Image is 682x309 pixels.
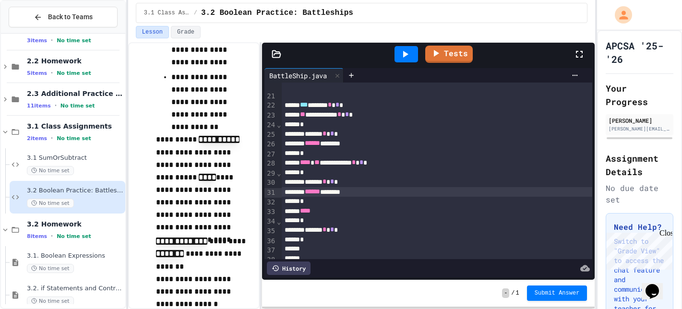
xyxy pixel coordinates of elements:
span: - [502,288,509,298]
div: 30 [264,178,276,188]
div: 26 [264,140,276,149]
span: 2.2 Homework [27,57,123,65]
h1: APCSA '25-'26 [606,39,673,66]
div: 22 [264,101,276,110]
h3: Need Help? [614,221,665,233]
div: BattleShip.java [264,68,344,83]
div: 32 [264,198,276,207]
div: My Account [605,4,634,26]
span: 3.2 Homework [27,220,123,228]
div: No due date set [606,182,673,205]
span: No time set [27,166,74,175]
span: No time set [60,103,95,109]
a: Tests [425,46,473,63]
span: 3.2. if Statements and Control Flow [27,285,123,293]
div: 21 [264,92,276,101]
div: 28 [264,159,276,168]
span: 3.2 Boolean Practice: Battleships [27,187,123,195]
div: 23 [264,111,276,120]
span: No time set [27,199,74,208]
div: 25 [264,130,276,140]
div: 37 [264,246,276,255]
span: 11 items [27,103,51,109]
span: / [194,9,197,17]
div: 27 [264,150,276,159]
span: 2.3 Additional Practice and Reading [27,89,123,98]
span: No time set [57,233,91,239]
div: 31 [264,188,276,198]
span: No time set [57,37,91,44]
span: No time set [27,264,74,273]
span: 2 items [27,135,47,142]
div: History [267,261,311,275]
div: 38 [264,255,276,265]
button: Submit Answer [527,285,587,301]
div: 33 [264,207,276,217]
span: Fold line [276,169,281,177]
span: Fold line [276,121,281,129]
span: No time set [57,135,91,142]
span: • [51,36,53,44]
iframe: chat widget [602,229,672,270]
div: 36 [264,237,276,246]
h2: Your Progress [606,82,673,108]
span: 3.1. Boolean Expressions [27,252,123,260]
div: 35 [264,226,276,236]
button: Lesson [136,26,169,38]
span: Fold line [276,218,281,226]
span: 3.1 Class Assignments [27,122,123,131]
button: Grade [171,26,201,38]
div: BattleShip.java [264,71,332,81]
span: • [51,69,53,77]
div: [PERSON_NAME][EMAIL_ADDRESS][PERSON_NAME][DOMAIN_NAME] [609,125,670,132]
span: 8 items [27,233,47,239]
iframe: chat widget [642,271,672,299]
div: 24 [264,120,276,130]
span: 3.1 Class Assignments [144,9,190,17]
span: / [511,289,514,297]
h2: Assignment Details [606,152,673,178]
span: • [55,102,57,109]
button: Back to Teams [9,7,118,27]
div: [PERSON_NAME] [609,116,670,125]
div: Chat with us now!Close [4,4,66,61]
span: 3 items [27,37,47,44]
div: 34 [264,217,276,226]
span: 1 [516,289,519,297]
span: 5 items [27,70,47,76]
span: 3.2 Boolean Practice: Battleships [201,7,353,19]
span: 3.1 SumOrSubtract [27,154,123,162]
div: 29 [264,169,276,178]
span: Back to Teams [48,12,93,22]
span: • [51,232,53,240]
span: No time set [57,70,91,76]
span: No time set [27,297,74,306]
span: • [51,134,53,142]
span: Submit Answer [535,289,580,297]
